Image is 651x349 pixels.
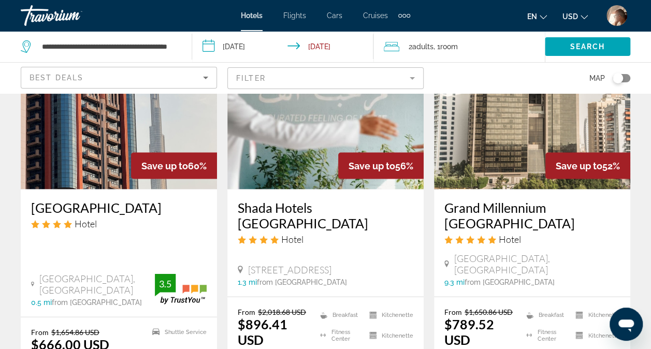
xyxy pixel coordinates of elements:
div: 56% [338,152,424,179]
li: Kitchenette [364,307,413,323]
del: $1,650.86 USD [465,307,513,316]
li: Breakfast [521,307,571,323]
li: Fitness Center [315,328,364,343]
span: Save up to [349,160,395,171]
button: Change currency [562,9,588,24]
span: Save up to [141,160,188,171]
div: 5 star Hotel [444,233,620,244]
img: Hotel image [227,23,424,189]
span: USD [562,12,578,21]
a: [GEOGRAPHIC_DATA] [31,199,207,215]
span: Hotel [281,233,303,244]
span: Room [440,42,458,51]
span: Map [589,71,605,85]
span: from [GEOGRAPHIC_DATA] [52,298,142,306]
span: From [444,307,462,316]
li: Fitness Center [521,328,571,343]
span: [STREET_ADDRESS] [248,264,331,275]
button: Change language [527,9,547,24]
span: Search [570,42,605,51]
span: 2 [409,39,433,54]
del: $2,018.68 USD [258,307,306,316]
a: Shada Hotels [GEOGRAPHIC_DATA] [238,199,413,230]
span: Save up to [556,160,602,171]
a: Cruises [363,11,388,20]
span: Adults [412,42,433,51]
mat-select: Sort by [30,71,208,84]
a: Grand Millennium [GEOGRAPHIC_DATA] [444,199,620,230]
li: Kitchenette [570,307,620,323]
button: Travelers: 2 adults, 0 children [373,31,545,62]
img: Z [606,5,627,26]
button: Toggle map [605,74,630,83]
span: 9.3 mi [444,278,465,286]
span: Hotel [499,233,521,244]
span: en [527,12,537,21]
li: Breakfast [315,307,364,323]
span: from [GEOGRAPHIC_DATA] [257,278,347,286]
a: Travorium [21,2,124,29]
img: Hotel image [21,23,217,189]
li: Kitchenette [364,328,413,343]
del: $1,654.86 USD [51,327,99,336]
li: Kitchenette [570,328,620,343]
span: , 1 [433,39,458,54]
button: Filter [227,67,424,90]
button: User Menu [603,5,630,26]
button: Search [545,37,630,56]
div: 4 star Hotel [31,217,207,229]
span: From [31,327,49,336]
ins: $789.52 USD [444,316,494,347]
button: Check-in date: Nov 2, 2025 Check-out date: Nov 8, 2025 [192,31,374,62]
span: From [238,307,255,316]
div: 3.5 [155,277,176,289]
span: 0.5 mi [31,298,52,306]
span: [GEOGRAPHIC_DATA], [GEOGRAPHIC_DATA] [454,252,620,275]
span: from [GEOGRAPHIC_DATA] [465,278,555,286]
span: 1.3 mi [238,278,257,286]
span: [GEOGRAPHIC_DATA], [GEOGRAPHIC_DATA] [39,272,155,295]
li: Shuttle Service [147,327,207,336]
span: Best Deals [30,74,83,82]
div: 52% [545,152,630,179]
iframe: Button to launch messaging window [610,308,643,341]
img: trustyou-badge.svg [155,273,207,304]
span: Hotel [75,217,97,229]
ins: $896.41 USD [238,316,287,347]
div: 4 star Hotel [238,233,413,244]
button: Extra navigation items [398,7,410,24]
a: Hotels [241,11,263,20]
a: Cars [327,11,342,20]
div: 60% [131,152,217,179]
a: Flights [283,11,306,20]
img: Hotel image [434,23,630,189]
